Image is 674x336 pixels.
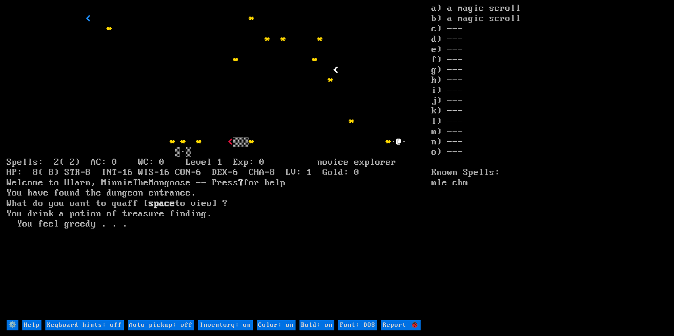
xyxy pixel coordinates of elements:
[45,320,124,330] input: Keyboard hints: off
[431,3,667,319] stats: a) a magic scroll b) a magic scroll c) --- d) --- e) --- f) --- g) --- h) --- i) --- j) --- k) --...
[7,320,18,330] input: ⚙️
[381,320,421,330] input: Report 🐞
[86,13,91,24] font: <
[22,320,41,330] input: Help
[338,320,377,330] input: Font: DOS
[228,137,233,147] font: <
[198,320,253,330] input: Inventory: on
[333,65,338,75] font: <
[396,137,402,147] font: @
[257,320,296,330] input: Color: on
[149,198,175,209] b: space
[7,3,431,319] larn: ▒▒▒ · · ▒·▒ Spells: 2( 2) AC: 0 WC: 0 Level 1 Exp: 0 novice explorer HP: 8( 8) STR=8 INT=16 WIS=1...
[128,320,194,330] input: Auto-pickup: off
[238,177,244,188] b: ?
[299,320,334,330] input: Bold: on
